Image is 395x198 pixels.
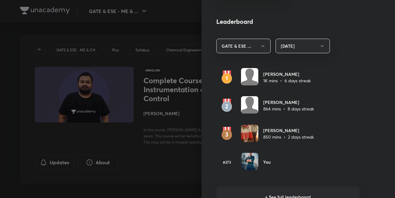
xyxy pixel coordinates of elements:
[216,99,237,112] img: rank2.svg
[241,68,258,85] img: Avatar
[216,17,360,26] h4: Leaderboard
[263,105,314,112] p: 864 mins • 8 days streak
[276,39,330,53] button: [DATE]
[263,99,314,105] h6: [PERSON_NAME]
[263,71,311,77] h6: [PERSON_NAME]
[216,71,237,84] img: rank1.svg
[263,159,271,165] h6: You
[241,96,258,114] img: Avatar
[216,39,271,53] button: GATE & ESE ...
[241,125,258,142] img: Avatar
[263,77,311,84] p: 1K mins • 6 days streak
[263,127,314,134] h6: [PERSON_NAME]
[216,159,237,165] h6: #273
[241,153,258,170] img: Avatar
[216,127,237,140] img: rank3.svg
[263,134,314,140] p: 850 mins • 2 days streak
